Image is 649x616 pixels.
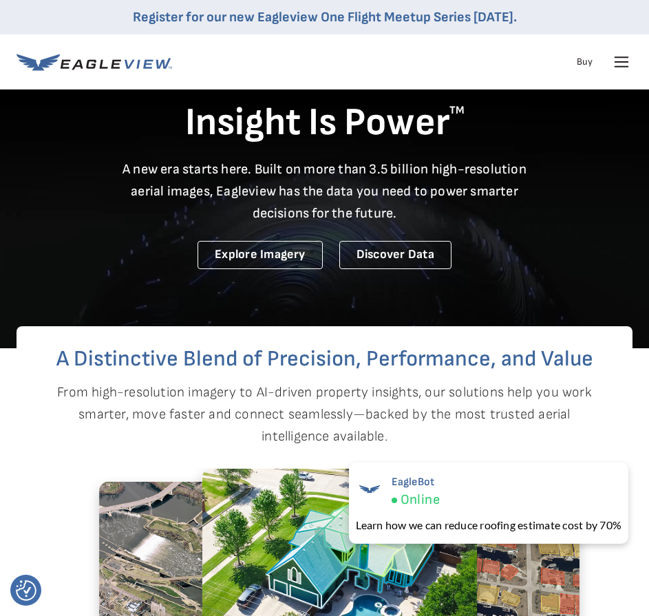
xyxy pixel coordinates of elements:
img: Revisit consent button [16,580,36,601]
p: From high-resolution imagery to AI-driven property insights, our solutions help you work smarter,... [30,381,619,447]
a: Explore Imagery [198,241,323,269]
div: Learn how we can reduce roofing estimate cost by 70% [356,517,621,533]
span: Online [401,491,440,509]
button: Consent Preferences [16,580,36,601]
span: EagleBot [392,476,440,489]
h2: A Distinctive Blend of Precision, Performance, and Value [17,348,632,370]
a: Discover Data [339,241,451,269]
h1: Insight Is Power [17,99,632,147]
p: A new era starts here. Built on more than 3.5 billion high-resolution aerial images, Eagleview ha... [114,158,535,224]
img: EagleBot [356,476,383,503]
a: Register for our new Eagleview One Flight Meetup Series [DATE]. [133,9,517,25]
a: Buy [577,56,593,68]
sup: TM [449,104,465,117]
